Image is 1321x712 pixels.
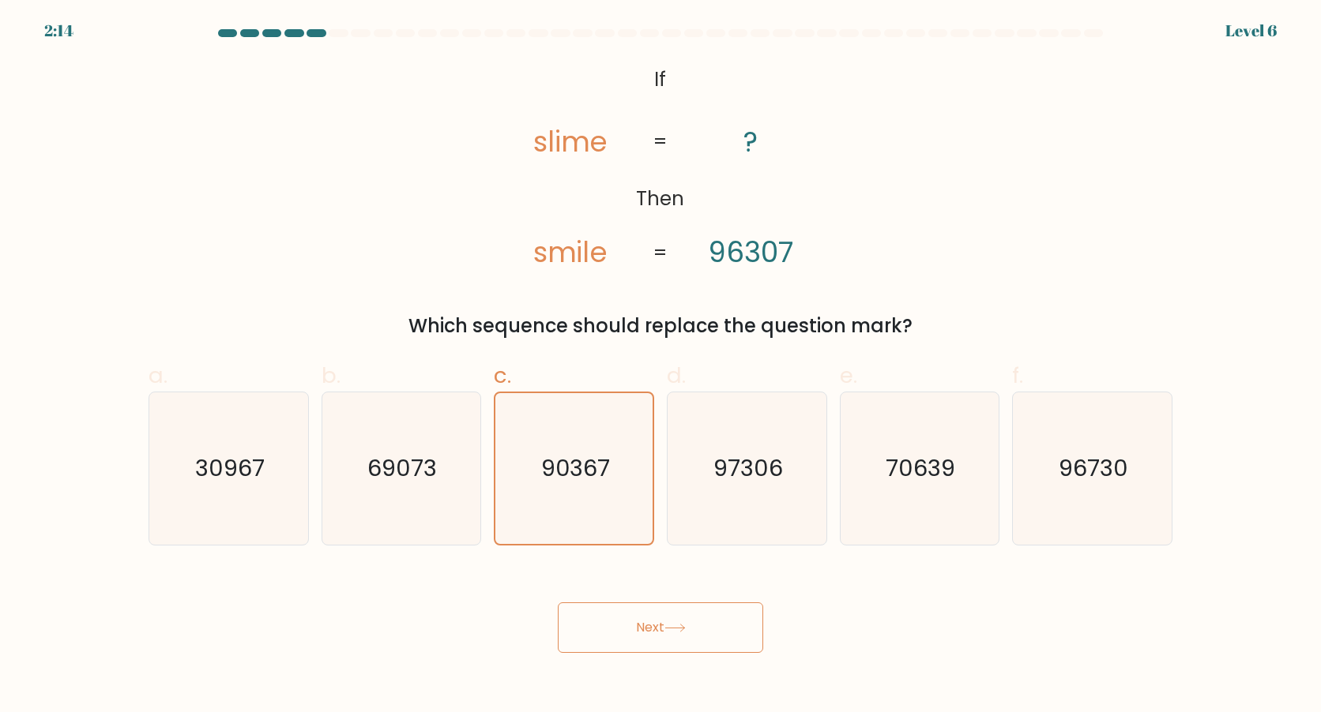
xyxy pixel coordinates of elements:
[368,452,438,484] text: 69073
[1059,452,1129,484] text: 96730
[654,66,666,93] tspan: If
[149,360,167,391] span: a.
[1012,360,1023,391] span: f.
[494,360,511,391] span: c.
[322,360,341,391] span: b.
[541,452,610,484] text: 90367
[708,233,793,272] tspan: 96307
[743,122,758,160] tspan: ?
[195,452,265,484] text: 30967
[158,312,1163,340] div: Which sequence should replace the question mark?
[713,452,783,484] text: 97306
[667,360,686,391] span: d.
[636,185,684,212] tspan: Then
[487,60,834,274] svg: @import url('[URL][DOMAIN_NAME]);
[886,452,956,484] text: 70639
[1225,19,1277,43] div: Level 6
[44,19,73,43] div: 2:14
[653,239,668,267] tspan: =
[558,602,763,653] button: Next
[653,128,668,156] tspan: =
[533,233,608,272] tspan: smile
[840,360,857,391] span: e.
[533,122,608,160] tspan: slime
